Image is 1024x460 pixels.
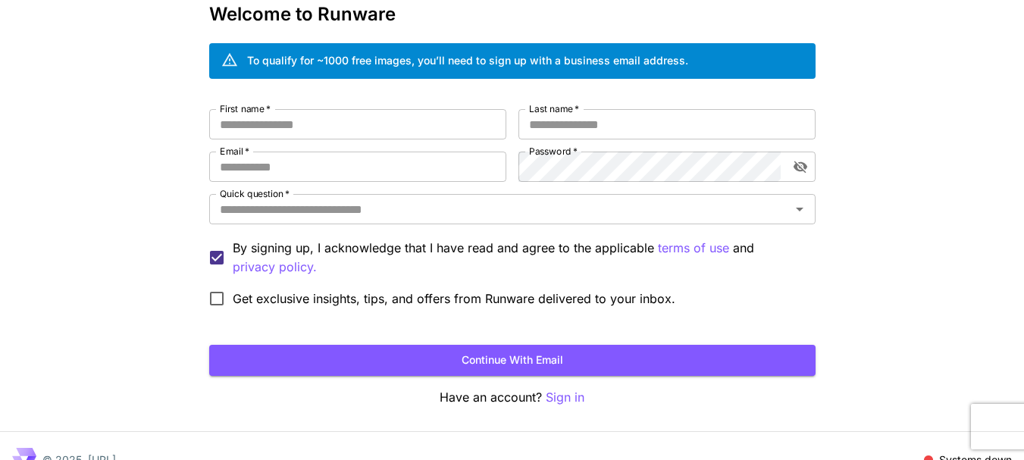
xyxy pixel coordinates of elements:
p: terms of use [658,239,729,258]
label: Password [529,145,578,158]
button: Open [789,199,810,220]
button: By signing up, I acknowledge that I have read and agree to the applicable and privacy policy. [658,239,729,258]
button: Sign in [546,388,584,407]
p: Have an account? [209,388,816,407]
h3: Welcome to Runware [209,4,816,25]
label: Email [220,145,249,158]
button: By signing up, I acknowledge that I have read and agree to the applicable terms of use and [233,258,317,277]
label: Last name [529,102,579,115]
label: First name [220,102,271,115]
button: toggle password visibility [787,153,814,180]
span: Get exclusive insights, tips, and offers from Runware delivered to your inbox. [233,289,675,308]
p: privacy policy. [233,258,317,277]
div: To qualify for ~1000 free images, you’ll need to sign up with a business email address. [247,52,688,68]
p: By signing up, I acknowledge that I have read and agree to the applicable and [233,239,803,277]
label: Quick question [220,187,290,200]
button: Continue with email [209,345,816,376]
